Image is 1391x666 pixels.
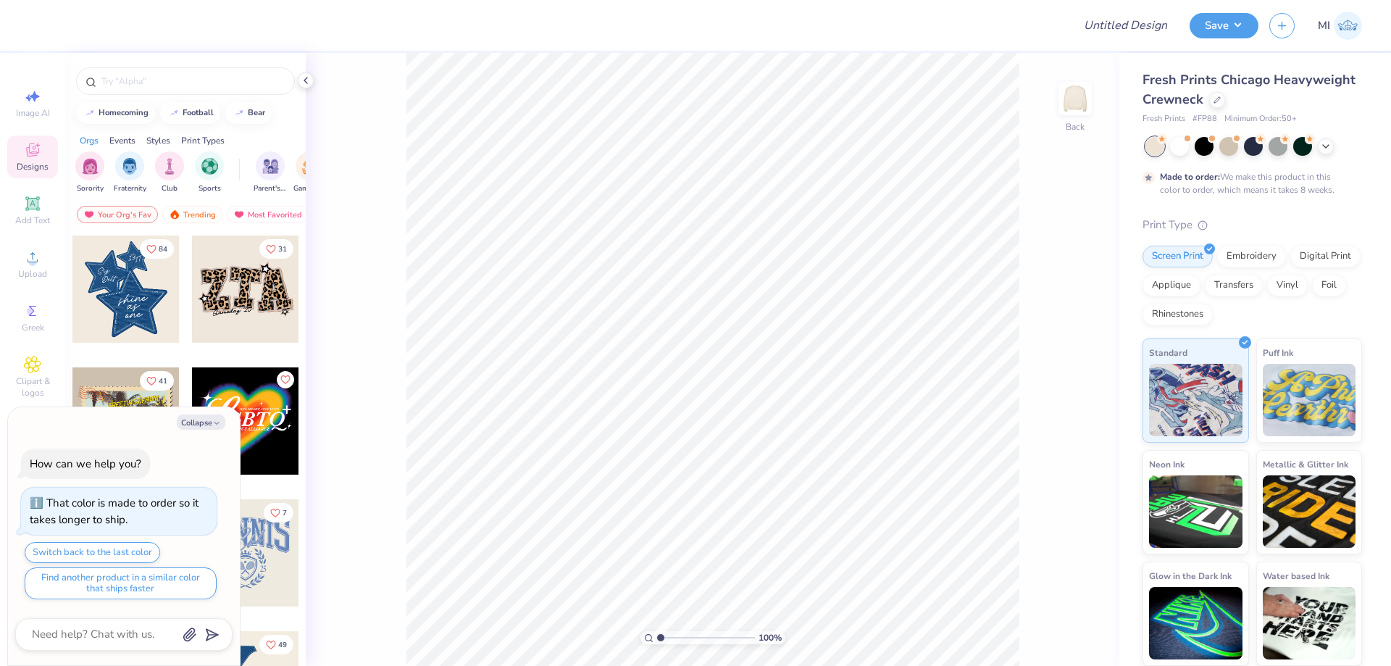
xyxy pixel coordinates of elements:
div: bear [248,109,265,117]
span: Fraternity [114,183,146,194]
img: trend_line.gif [233,109,245,117]
span: Sorority [77,183,104,194]
span: Neon Ink [1149,457,1185,472]
button: filter button [195,151,224,194]
span: Add Text [15,215,50,226]
div: We make this product in this color to order, which means it takes 8 weeks. [1160,170,1338,196]
button: filter button [114,151,146,194]
span: Water based Ink [1263,568,1329,583]
div: filter for Parent's Weekend [254,151,287,194]
img: Neon Ink [1149,475,1242,548]
img: Fraternity Image [122,158,138,175]
img: Mark Isaac [1334,12,1362,40]
img: Sports Image [201,158,218,175]
button: bear [225,102,272,124]
div: Screen Print [1143,246,1213,267]
span: 84 [159,246,167,253]
div: filter for Fraternity [114,151,146,194]
span: Minimum Order: 50 + [1224,113,1297,125]
span: Puff Ink [1263,345,1293,360]
div: Your Org's Fav [77,206,158,223]
button: Switch back to the last color [25,542,160,563]
img: Game Day Image [302,158,319,175]
div: Trending [162,206,222,223]
span: Upload [18,268,47,280]
a: MI [1318,12,1362,40]
img: trending.gif [169,209,180,220]
button: filter button [293,151,327,194]
span: Game Day [293,183,327,194]
span: # FP88 [1192,113,1217,125]
button: Like [259,239,293,259]
span: Greek [22,322,44,333]
input: Untitled Design [1072,11,1179,40]
button: Like [277,371,294,388]
div: Embroidery [1217,246,1286,267]
button: football [160,102,220,124]
img: Puff Ink [1263,364,1356,436]
span: Fresh Prints Chicago Heavyweight Crewneck [1143,71,1356,108]
img: Back [1061,84,1090,113]
span: 7 [283,509,287,517]
div: Foil [1312,275,1346,296]
button: Save [1190,13,1258,38]
div: Back [1066,120,1085,133]
span: Standard [1149,345,1187,360]
div: filter for Sorority [75,151,104,194]
button: Like [259,635,293,654]
button: Find another product in a similar color that ships faster [25,567,217,599]
img: Metallic & Glitter Ink [1263,475,1356,548]
button: Like [140,239,174,259]
span: Club [162,183,177,194]
span: 49 [278,641,287,649]
div: Orgs [80,134,99,147]
button: filter button [254,151,287,194]
img: most_fav.gif [83,209,95,220]
div: filter for Club [155,151,184,194]
span: MI [1318,17,1330,34]
div: Print Type [1143,217,1362,233]
div: Transfers [1205,275,1263,296]
img: trend_line.gif [168,109,180,117]
div: Digital Print [1290,246,1361,267]
div: filter for Sports [195,151,224,194]
button: filter button [155,151,184,194]
span: Image AI [16,107,50,119]
img: Parent's Weekend Image [262,158,279,175]
button: Like [140,371,174,391]
img: Glow in the Dark Ink [1149,587,1242,659]
div: Rhinestones [1143,304,1213,325]
button: homecoming [76,102,155,124]
span: 31 [278,246,287,253]
span: Fresh Prints [1143,113,1185,125]
span: Metallic & Glitter Ink [1263,457,1348,472]
button: filter button [75,151,104,194]
div: Most Favorited [227,206,309,223]
img: trend_line.gif [84,109,96,117]
span: Clipart & logos [7,375,58,399]
strong: Made to order: [1160,171,1220,183]
div: homecoming [99,109,149,117]
span: 100 % [759,631,782,644]
img: Sorority Image [82,158,99,175]
div: How can we help you? [30,457,141,471]
img: Club Image [162,158,177,175]
div: Styles [146,134,170,147]
div: football [183,109,214,117]
div: Print Types [181,134,225,147]
input: Try "Alpha" [100,74,285,88]
button: Collapse [177,415,225,430]
div: That color is made to order so it takes longer to ship. [30,496,199,527]
span: Designs [17,161,49,172]
div: filter for Game Day [293,151,327,194]
span: 41 [159,378,167,385]
div: Vinyl [1267,275,1308,296]
span: Sports [199,183,221,194]
div: Applique [1143,275,1200,296]
div: Events [109,134,135,147]
img: Water based Ink [1263,587,1356,659]
span: Glow in the Dark Ink [1149,568,1232,583]
button: Like [264,503,293,523]
span: Parent's Weekend [254,183,287,194]
img: Standard [1149,364,1242,436]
